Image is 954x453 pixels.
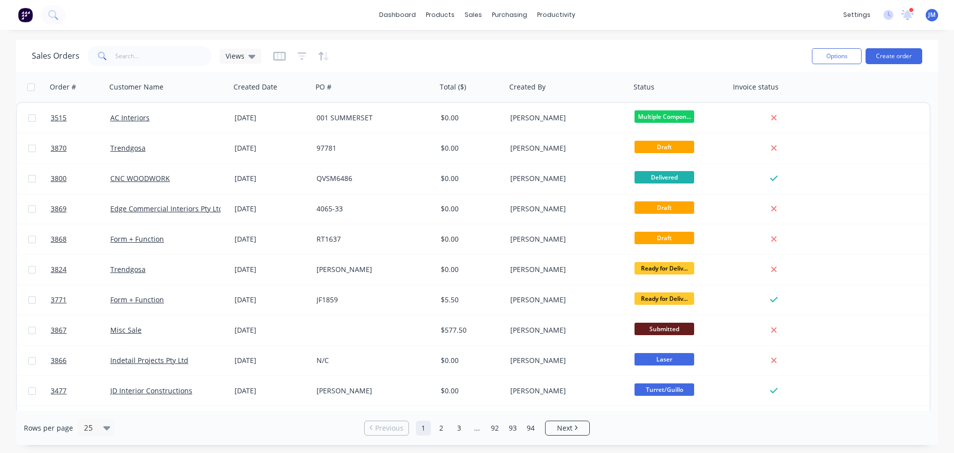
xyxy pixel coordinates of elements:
div: [DATE] [235,265,309,274]
div: Customer Name [109,82,163,92]
a: 3870 [51,133,110,163]
div: $0.00 [441,234,499,244]
a: 3866 [51,346,110,375]
div: [PERSON_NAME] [510,174,621,183]
a: Previous page [365,423,408,433]
a: 3515 [51,103,110,133]
div: N/C [317,356,427,365]
a: Page 93 [505,421,520,436]
div: [PERSON_NAME] [510,325,621,335]
span: JM [928,10,936,19]
span: 3771 [51,295,67,305]
a: CNC WOODWORK [110,174,170,183]
span: Ready for Deliv... [635,262,694,274]
a: 3824 [51,255,110,284]
span: Next [557,423,572,433]
button: Create order [866,48,922,64]
div: sales [460,7,487,22]
a: Page 3 [452,421,467,436]
div: $0.00 [441,386,499,396]
span: 3824 [51,265,67,274]
div: [DATE] [235,325,309,335]
span: Multiple Compon... [635,110,694,123]
div: JF1859 [317,295,427,305]
div: $0.00 [441,113,499,123]
div: $5.50 [441,295,499,305]
a: AC Interiors [110,113,150,122]
div: [DATE] [235,174,309,183]
div: [DATE] [235,234,309,244]
h1: Sales Orders [32,51,79,61]
div: $0.00 [441,204,499,214]
a: Jump forward [470,421,484,436]
div: $0.00 [441,356,499,365]
div: [PERSON_NAME] [317,386,427,396]
a: Next page [546,423,589,433]
a: 3869 [51,194,110,224]
a: Page 2 [434,421,449,436]
div: 4065-33 [317,204,427,214]
div: [DATE] [235,204,309,214]
a: dashboard [374,7,421,22]
div: RT1637 [317,234,427,244]
span: 3800 [51,174,67,183]
span: Rows per page [24,423,73,433]
div: [DATE] [235,356,309,365]
span: 3868 [51,234,67,244]
div: Order # [50,82,76,92]
div: Total ($) [440,82,466,92]
div: [PERSON_NAME] [510,356,621,365]
span: Views [226,51,244,61]
span: 3866 [51,356,67,365]
div: Invoice status [733,82,779,92]
div: 001 SUMMERSET [317,113,427,123]
a: 3868 [51,224,110,254]
a: Form + Function [110,295,164,304]
div: productivity [532,7,580,22]
a: Trendgosa [110,143,146,153]
span: Previous [375,423,403,433]
div: settings [838,7,875,22]
a: Indetail Projects Pty Ltd [110,356,188,365]
div: products [421,7,460,22]
span: Laser [635,353,694,365]
a: Misc Sale [110,325,142,335]
a: 3800 [51,164,110,193]
a: 3865 [51,406,110,436]
span: Draft [635,141,694,153]
span: Draft [635,232,694,244]
a: 3867 [51,315,110,345]
img: Factory [18,7,33,22]
span: Ready for Deliv... [635,292,694,305]
span: Submitted [635,323,694,335]
div: [PERSON_NAME] [510,265,621,274]
div: $577.50 [441,325,499,335]
div: [DATE] [235,143,309,153]
span: 3477 [51,386,67,396]
div: [PERSON_NAME] [510,234,621,244]
div: [DATE] [235,113,309,123]
a: Form + Function [110,234,164,244]
div: PO # [316,82,331,92]
div: $0.00 [441,265,499,274]
div: Created By [509,82,546,92]
a: Page 1 is your current page [416,421,431,436]
button: Options [812,48,862,64]
a: Page 92 [487,421,502,436]
span: Delivered [635,171,694,183]
span: 3870 [51,143,67,153]
div: $0.00 [441,143,499,153]
div: $0.00 [441,174,499,183]
div: [PERSON_NAME] [510,143,621,153]
div: [PERSON_NAME] [510,295,621,305]
span: 3869 [51,204,67,214]
a: 3477 [51,376,110,406]
input: Search... [115,46,212,66]
span: 3515 [51,113,67,123]
a: Page 94 [523,421,538,436]
a: Trendgosa [110,265,146,274]
div: [PERSON_NAME] [510,204,621,214]
span: Draft [635,201,694,214]
div: Created Date [234,82,277,92]
div: [PERSON_NAME] [317,265,427,274]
